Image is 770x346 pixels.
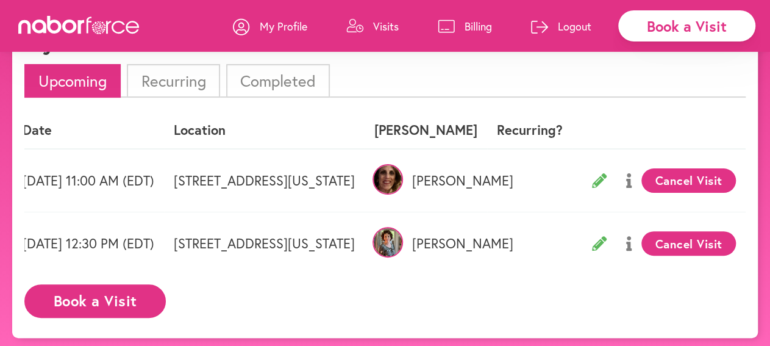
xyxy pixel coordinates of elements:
[13,149,164,212] td: [DATE] 11:00 AM (EDT)
[365,112,487,148] th: [PERSON_NAME]
[13,212,164,275] td: [DATE] 12:30 PM (EDT)
[24,29,117,55] h1: My Visits
[346,8,399,45] a: Visits
[641,168,736,193] button: Cancel Visit
[618,10,755,41] div: Book a Visit
[373,19,399,34] p: Visits
[127,64,219,98] li: Recurring
[373,164,403,195] img: 7ahf7HnaTze1Xpq6I9qb
[164,149,365,212] td: [STREET_ADDRESS][US_STATE]
[24,284,166,318] button: Book a Visit
[374,173,477,189] p: [PERSON_NAME]
[24,64,121,98] li: Upcoming
[13,112,164,148] th: Date
[438,8,492,45] a: Billing
[24,294,166,305] a: Book a Visit
[487,112,572,148] th: Recurring?
[233,8,307,45] a: My Profile
[465,19,492,34] p: Billing
[374,236,477,251] p: [PERSON_NAME]
[641,231,736,256] button: Cancel Visit
[558,19,591,34] p: Logout
[373,227,403,258] img: k6W8xkVaRcuJnLaIQGJ1
[226,64,330,98] li: Completed
[531,8,591,45] a: Logout
[164,212,365,275] td: [STREET_ADDRESS][US_STATE]
[164,112,365,148] th: Location
[260,19,307,34] p: My Profile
